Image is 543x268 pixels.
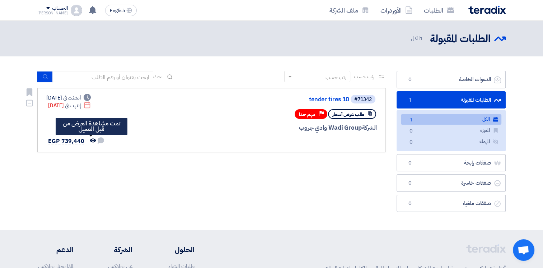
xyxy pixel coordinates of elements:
a: الدعوات الخاصة0 [397,71,506,88]
li: الشركة [95,244,132,255]
div: [DATE] [48,102,91,109]
h2: الطلبات المقبولة [430,32,491,46]
span: أنشئت في [63,94,80,102]
span: الشركة [362,123,377,132]
span: طلب عرض أسعار [332,111,364,118]
span: الكل [411,34,424,43]
a: الطلبات [418,2,460,19]
span: 0 [407,139,415,146]
a: tender tires 10 [206,96,349,103]
div: #71342 [354,97,372,102]
span: 0 [406,76,414,83]
a: الكل [401,114,501,125]
a: المميزة [401,125,501,136]
span: 1 [407,116,415,124]
span: 0 [406,200,414,207]
img: profile_test.png [71,5,82,16]
div: Wadi Group وادي جروب [204,123,377,133]
span: 0 [407,128,415,135]
a: الطلبات المقبولة1 [397,91,506,109]
div: تمت مشاهدة العرض من قبل العميل [58,121,125,132]
span: EGP 739,440 [48,137,84,145]
span: 1 [406,97,414,104]
a: صفقات رابحة0 [397,154,506,172]
span: 0 [406,160,414,167]
span: إنتهت في [65,102,80,109]
div: [DATE] [46,94,91,102]
a: صفقات ملغية0 [397,195,506,212]
a: الأوردرات [375,2,418,19]
span: 1 [420,34,423,42]
img: Teradix logo [468,6,506,14]
span: رتب حسب [354,73,374,80]
li: الدعم [37,244,74,255]
li: الحلول [154,244,195,255]
span: مهم جدا [299,111,315,118]
div: رتب حسب [326,74,346,81]
a: ملف الشركة [324,2,375,19]
div: Open chat [513,239,534,261]
span: 0 [406,180,414,187]
a: صفقات خاسرة0 [397,174,506,192]
span: English [110,8,125,13]
span: بحث [153,73,163,80]
a: المهملة [401,137,501,147]
button: English [105,5,137,16]
input: ابحث بعنوان أو رقم الطلب [53,71,153,82]
div: الحساب [52,5,67,11]
div: [PERSON_NAME] [37,11,68,15]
